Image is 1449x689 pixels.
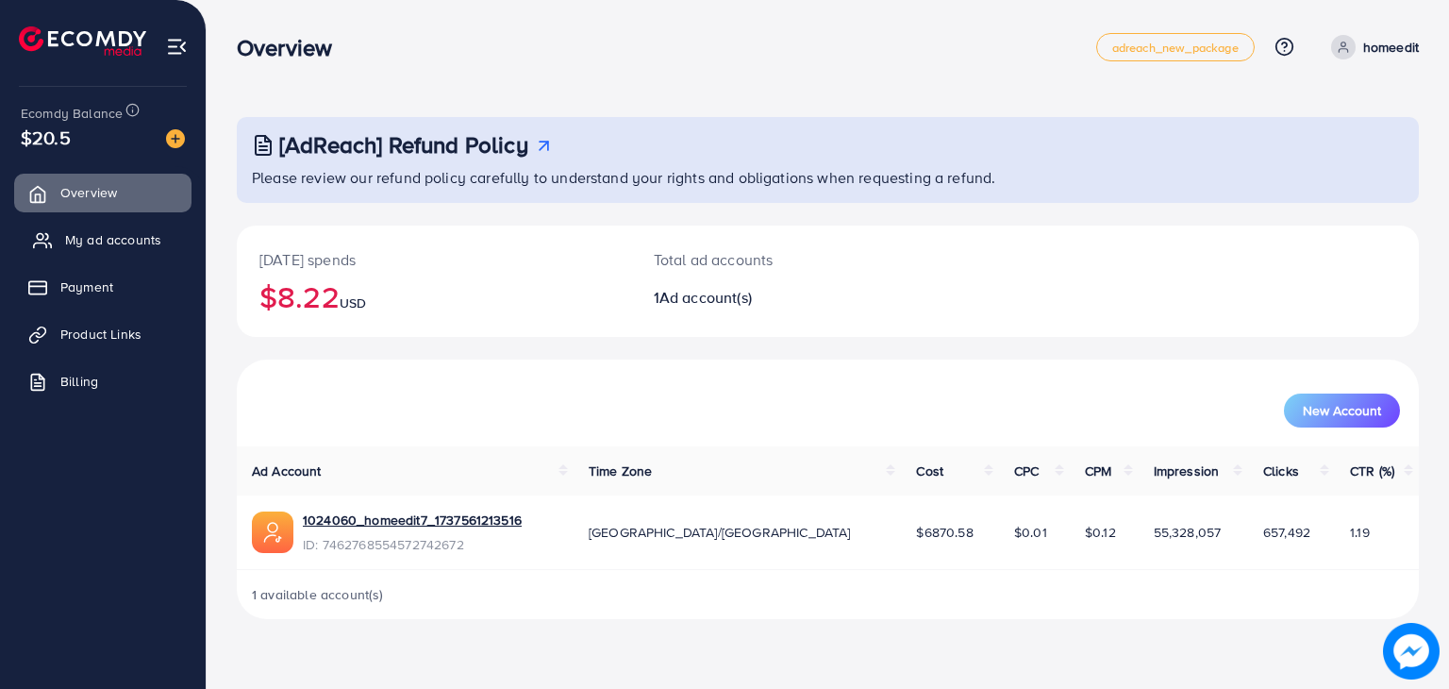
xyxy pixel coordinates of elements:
[1154,523,1222,542] span: 55,328,057
[60,277,113,296] span: Payment
[1014,462,1039,480] span: CPC
[60,325,142,344] span: Product Links
[1096,33,1255,61] a: adreach_new_package
[1324,35,1419,59] a: homeedit
[1085,462,1111,480] span: CPM
[21,104,123,123] span: Ecomdy Balance
[1014,523,1047,542] span: $0.01
[303,511,522,529] a: 1024060_homeedit7_1737561213516
[166,129,185,148] img: image
[916,523,973,542] span: $6870.58
[237,34,347,61] h3: Overview
[259,248,608,271] p: [DATE] spends
[1263,523,1310,542] span: 657,492
[60,372,98,391] span: Billing
[252,512,293,553] img: ic-ads-acc.e4c84228.svg
[14,268,192,306] a: Payment
[1350,462,1394,480] span: CTR (%)
[589,462,652,480] span: Time Zone
[654,248,904,271] p: Total ad accounts
[1263,462,1299,480] span: Clicks
[1303,404,1381,417] span: New Account
[659,287,752,308] span: Ad account(s)
[279,131,528,159] h3: [AdReach] Refund Policy
[259,278,608,314] h2: $8.22
[14,174,192,211] a: Overview
[14,221,192,259] a: My ad accounts
[589,523,851,542] span: [GEOGRAPHIC_DATA]/[GEOGRAPHIC_DATA]
[1154,462,1220,480] span: Impression
[340,294,366,312] span: USD
[1363,36,1419,59] p: homeedit
[1383,623,1440,680] img: image
[303,535,522,554] span: ID: 7462768554572742672
[65,230,161,249] span: My ad accounts
[1112,42,1239,54] span: adreach_new_package
[166,36,188,58] img: menu
[60,183,117,202] span: Overview
[916,462,943,480] span: Cost
[14,362,192,400] a: Billing
[21,124,71,151] span: $20.5
[14,315,192,353] a: Product Links
[19,26,146,56] img: logo
[252,585,384,604] span: 1 available account(s)
[1284,394,1400,428] button: New Account
[654,289,904,307] h2: 1
[252,462,322,480] span: Ad Account
[1085,523,1116,542] span: $0.12
[1350,523,1370,542] span: 1.19
[252,166,1407,189] p: Please review our refund policy carefully to understand your rights and obligations when requesti...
